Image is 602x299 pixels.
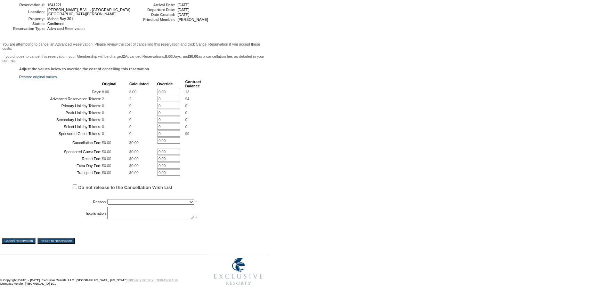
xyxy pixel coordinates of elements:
span: 94 [185,97,189,101]
b: 8.00 [165,54,172,58]
span: [PERSON_NAME], B.V.I. - [GEOGRAPHIC_DATA] [GEOGRAPHIC_DATA][PERSON_NAME] [47,8,130,16]
span: $0.00 [129,141,139,145]
label: Do not release to the Cancellation Wish List [78,185,172,190]
td: Select Holiday Tokens: [20,124,101,130]
td: Reservation #: [3,3,45,7]
span: $0.00 [129,150,139,154]
span: 0 [185,118,187,122]
input: Return to Reservation [38,238,75,244]
span: 1641221 [47,3,62,7]
td: Principal Member: [133,17,175,22]
td: Resort Fee: [20,156,101,162]
span: [PERSON_NAME] [178,17,208,22]
td: Date Created: [133,13,175,17]
span: 0 [129,125,131,129]
td: Status: [3,22,45,26]
p: If you choose to cancel this reservation, your Membership will be charged Advanced Reservations, ... [2,54,267,63]
td: Departure Date: [133,8,175,12]
span: 2 [102,97,104,101]
td: Reservation Type: [3,26,45,31]
a: TERMS OF USE [156,278,178,282]
b: Original [102,82,116,86]
span: 0 [185,104,187,108]
p: You are attempting to cancel an Advanced Reservation. Please review the cost of cancelling this r... [2,42,267,50]
b: Override [157,82,173,86]
a: Restore original values [19,75,57,79]
span: 13 [185,90,189,94]
td: Primary Holiday Tokens: [20,103,101,109]
td: Secondary Holiday Tokens: [20,117,101,123]
span: 0 [102,104,104,108]
span: Confirmed [47,22,64,26]
b: Calculated [129,82,149,86]
span: $0.00 [129,171,139,175]
span: 0 [102,111,104,115]
td: Extra Day Fee: [20,163,101,169]
td: Peak Holiday Tokens: [20,110,101,116]
span: 0 [129,111,131,115]
b: Adjust the values below to override the cost of cancelling this reservation. [19,67,150,71]
td: Sponsored Guest Tokens: [20,131,101,137]
span: Advanced Reservation [47,26,84,31]
span: 2 [129,97,131,101]
b: 2 [123,54,125,58]
span: $0.00 [129,164,139,168]
td: Advanced Reservation Tokens: [20,96,101,102]
img: Exclusive Resorts [207,254,269,289]
td: Location: [3,8,45,16]
span: $0.00 [102,150,111,154]
span: $0.00 [102,157,111,161]
span: 8.00 [129,90,137,94]
span: 0 [102,125,104,129]
b: Contract Balance [185,80,201,88]
span: 99 [185,132,189,136]
td: Explanation: [20,207,107,220]
span: Mahoe Bay 301 [47,17,73,21]
input: Cancel Reservation [2,238,35,244]
span: 0 [129,104,131,108]
span: 0 [129,118,131,122]
span: 0 [102,118,104,122]
span: 0 [185,125,187,129]
td: Property: [3,17,45,21]
td: Sponsored Guest Fee: [20,149,101,155]
span: [DATE] [178,8,189,12]
span: $0.00 [102,164,111,168]
span: 0 [185,111,187,115]
td: Transport Fee: [20,170,101,176]
span: 0 [102,132,104,136]
td: Cancellation Fee: [20,137,101,148]
span: [DATE] [178,3,189,7]
td: Reason: [20,198,107,206]
span: $0.00 [102,171,111,175]
a: PRIVACY POLICY [128,278,154,282]
span: 0 [129,132,131,136]
span: [DATE] [178,13,189,17]
span: 8.00 [102,90,109,94]
td: Arrival Date: [133,3,175,7]
b: $0.00 [189,54,198,58]
td: Days: [20,89,101,95]
span: $0.00 [102,141,111,145]
span: $0.00 [129,157,139,161]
